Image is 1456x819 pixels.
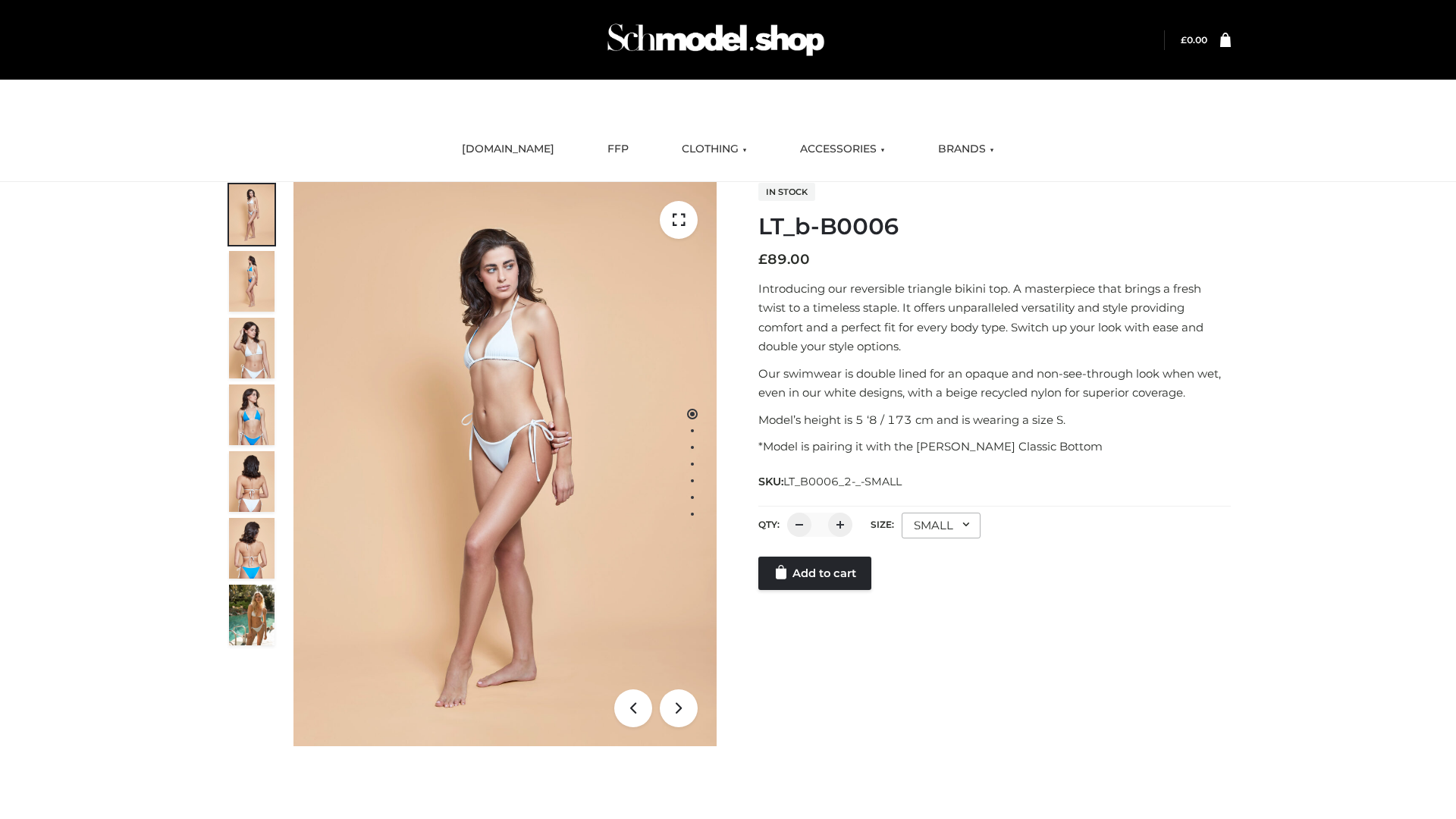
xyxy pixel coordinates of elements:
p: Our swimwear is double lined for an opaque and non-see-through look when wet, even in our white d... [758,364,1231,403]
img: ArielClassicBikiniTop_CloudNine_AzureSky_OW114ECO_3-scaled.jpg [229,318,275,378]
p: *Model is pairing it with the [PERSON_NAME] Classic Bottom [758,437,1231,457]
p: Introducing our reversible triangle bikini top. A masterpiece that brings a fresh twist to a time... [758,279,1231,356]
a: Add to cart [758,557,871,590]
div: SMALL [902,513,981,538]
a: CLOTHING [670,133,758,166]
a: [DOMAIN_NAME] [450,133,566,166]
label: QTY: [758,519,780,530]
h1: LT_b-B0006 [758,213,1231,240]
img: ArielClassicBikiniTop_CloudNine_AzureSky_OW114ECO_8-scaled.jpg [229,518,275,579]
a: £0.00 [1181,34,1207,45]
img: Arieltop_CloudNine_AzureSky2.jpg [229,585,275,645]
span: In stock [758,183,815,201]
span: LT_B0006_2-_-SMALL [783,475,902,488]
a: FFP [596,133,640,166]
p: Model’s height is 5 ‘8 / 173 cm and is wearing a size S. [758,410,1231,430]
span: £ [758,251,767,268]
img: Schmodel Admin 964 [602,10,830,70]
img: ArielClassicBikiniTop_CloudNine_AzureSky_OW114ECO_1-scaled.jpg [229,184,275,245]
bdi: 0.00 [1181,34,1207,45]
img: ArielClassicBikiniTop_CloudNine_AzureSky_OW114ECO_1 [293,182,717,746]
a: BRANDS [927,133,1006,166]
span: SKU: [758,472,903,491]
img: ArielClassicBikiniTop_CloudNine_AzureSky_OW114ECO_2-scaled.jpg [229,251,275,312]
label: Size: [871,519,894,530]
img: ArielClassicBikiniTop_CloudNine_AzureSky_OW114ECO_7-scaled.jpg [229,451,275,512]
span: £ [1181,34,1187,45]
a: ACCESSORIES [789,133,896,166]
img: ArielClassicBikiniTop_CloudNine_AzureSky_OW114ECO_4-scaled.jpg [229,384,275,445]
bdi: 89.00 [758,251,810,268]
